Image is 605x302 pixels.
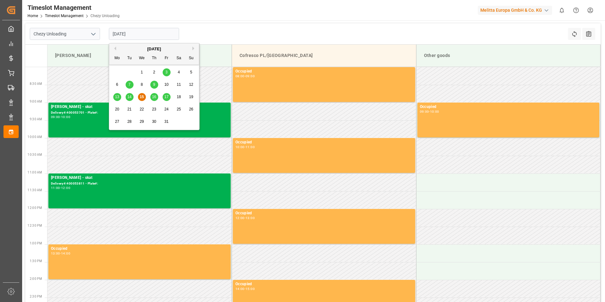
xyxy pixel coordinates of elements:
[138,54,146,62] div: We
[177,82,181,87] span: 11
[61,186,70,189] div: 12:00
[163,54,171,62] div: Fr
[163,118,171,126] div: Choose Friday, October 31st, 2025
[126,118,134,126] div: Choose Tuesday, October 28th, 2025
[235,139,413,146] div: Occupied
[109,46,199,52] div: [DATE]
[45,14,84,18] a: Timeslot Management
[140,119,144,124] span: 29
[189,95,193,99] span: 19
[53,50,227,61] div: [PERSON_NAME]
[126,105,134,113] div: Choose Tuesday, October 21st, 2025
[187,93,195,101] div: Choose Sunday, October 19th, 2025
[555,3,569,17] button: show 0 new notifications
[138,81,146,89] div: Choose Wednesday, October 8th, 2025
[30,259,42,263] span: 1:30 PM
[187,68,195,76] div: Choose Sunday, October 5th, 2025
[109,28,179,40] input: DD-MM-YYYY
[178,70,180,74] span: 4
[164,107,168,111] span: 24
[246,146,255,148] div: 11:00
[141,70,143,74] span: 1
[246,217,255,219] div: 13:00
[163,93,171,101] div: Choose Friday, October 17th, 2025
[140,107,144,111] span: 22
[189,82,193,87] span: 12
[150,81,158,89] div: Choose Thursday, October 9th, 2025
[150,68,158,76] div: Choose Thursday, October 2nd, 2025
[28,171,42,174] span: 11:00 AM
[60,186,61,189] div: -
[175,93,183,101] div: Choose Saturday, October 18th, 2025
[61,116,70,118] div: 10:00
[153,70,155,74] span: 2
[30,242,42,245] span: 1:00 PM
[138,105,146,113] div: Choose Wednesday, October 22nd, 2025
[430,110,439,113] div: 10:00
[140,95,144,99] span: 15
[165,70,168,74] span: 3
[429,110,430,113] div: -
[420,104,597,110] div: Occupied
[138,118,146,126] div: Choose Wednesday, October 29th, 2025
[152,107,156,111] span: 23
[28,153,42,156] span: 10:30 AM
[115,95,119,99] span: 13
[175,81,183,89] div: Choose Saturday, October 11th, 2025
[30,28,100,40] input: Type to search/select
[127,95,131,99] span: 14
[192,47,196,50] button: Next Month
[30,277,42,280] span: 2:00 PM
[30,295,42,298] span: 2:30 PM
[150,118,158,126] div: Choose Thursday, October 30th, 2025
[153,82,155,87] span: 9
[187,54,195,62] div: Su
[30,117,42,121] span: 9:30 AM
[30,82,42,85] span: 8:30 AM
[126,81,134,89] div: Choose Tuesday, October 7th, 2025
[164,82,168,87] span: 10
[177,107,181,111] span: 25
[60,116,61,118] div: -
[113,105,121,113] div: Choose Monday, October 20th, 2025
[28,206,42,210] span: 12:00 PM
[51,181,228,186] div: Delivery#:400053811 - Plate#:
[28,188,42,192] span: 11:30 AM
[235,146,245,148] div: 10:00
[115,107,119,111] span: 20
[141,82,143,87] span: 8
[111,66,197,128] div: month 2025-10
[150,105,158,113] div: Choose Thursday, October 23rd, 2025
[164,119,168,124] span: 31
[478,4,555,16] button: Melitta Europa GmbH & Co. KG
[51,252,60,255] div: 13:00
[28,224,42,227] span: 12:30 PM
[113,118,121,126] div: Choose Monday, October 27th, 2025
[28,135,42,139] span: 10:00 AM
[116,82,118,87] span: 6
[163,105,171,113] div: Choose Friday, October 24th, 2025
[187,81,195,89] div: Choose Sunday, October 12th, 2025
[51,116,60,118] div: 09:00
[420,110,429,113] div: 09:00
[126,54,134,62] div: Tu
[189,107,193,111] span: 26
[235,68,413,75] div: Occupied
[235,75,245,78] div: 08:00
[478,6,552,15] div: Melitta Europa GmbH & Co. KG
[187,105,195,113] div: Choose Sunday, October 26th, 2025
[61,252,70,255] div: 14:00
[138,93,146,101] div: Choose Wednesday, October 15th, 2025
[127,119,131,124] span: 28
[150,93,158,101] div: Choose Thursday, October 16th, 2025
[569,3,583,17] button: Help Center
[138,68,146,76] div: Choose Wednesday, October 1st, 2025
[235,287,245,290] div: 14:00
[190,70,192,74] span: 5
[237,50,411,61] div: Cofresco PL/[GEOGRAPHIC_DATA]
[175,105,183,113] div: Choose Saturday, October 25th, 2025
[127,107,131,111] span: 21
